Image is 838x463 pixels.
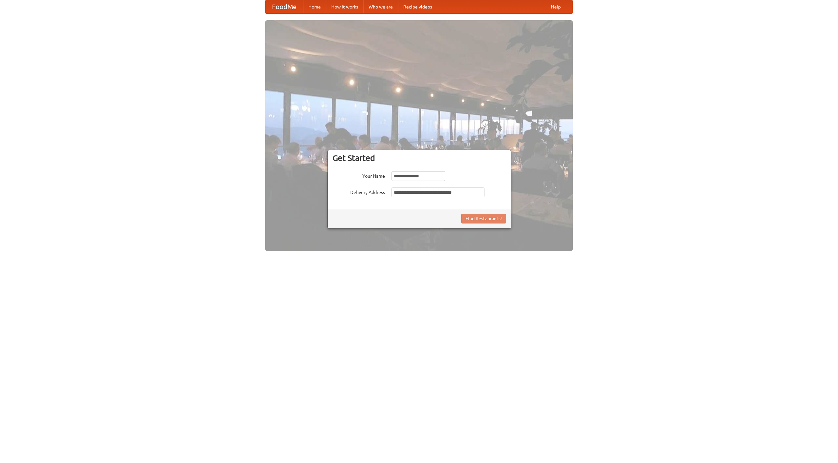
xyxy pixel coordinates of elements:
button: Find Restaurants! [461,214,506,223]
a: Who we are [363,0,398,13]
a: FoodMe [265,0,303,13]
a: Home [303,0,326,13]
h3: Get Started [333,153,506,163]
label: Delivery Address [333,187,385,196]
a: Recipe videos [398,0,437,13]
a: How it works [326,0,363,13]
a: Help [546,0,566,13]
label: Your Name [333,171,385,179]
